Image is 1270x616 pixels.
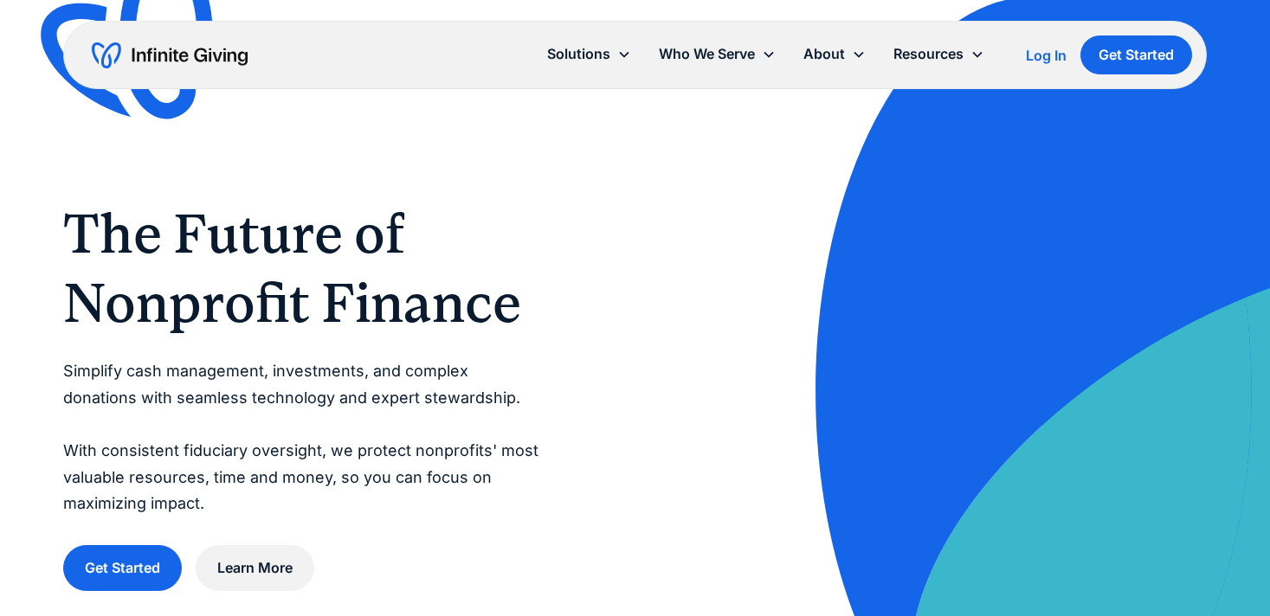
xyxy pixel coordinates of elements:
a: Get Started [63,545,182,591]
p: Simplify cash management, investments, and complex donations with seamless technology and expert ... [63,358,540,517]
a: Log In [1026,45,1067,66]
a: Get Started [1080,35,1192,74]
a: Learn More [196,545,314,591]
div: Resources [893,42,964,66]
div: About [803,42,845,66]
h1: The Future of Nonprofit Finance [63,199,540,337]
div: Solutions [547,42,610,66]
div: Who We Serve [659,42,755,66]
div: Log In [1026,48,1067,62]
